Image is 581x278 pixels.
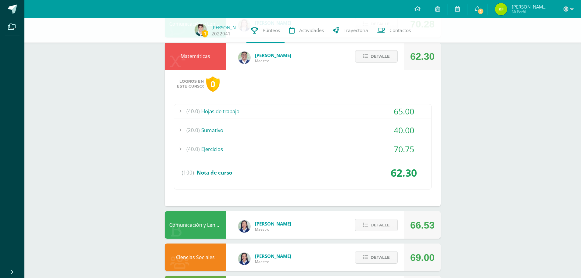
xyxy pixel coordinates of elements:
div: Hojas de trabajo [174,104,431,118]
button: Detalle [355,50,398,63]
span: [PERSON_NAME] [255,253,291,259]
a: 2022041 [211,31,231,37]
span: Trayectoria [344,27,368,34]
span: (40.0) [186,104,200,118]
div: Matemáticas [165,42,226,70]
span: (100) [182,161,194,184]
div: 62.30 [410,43,435,70]
div: 65.00 [376,104,431,118]
span: Nota de curso [197,169,232,176]
span: Mi Perfil [512,9,548,14]
a: Trayectoria [328,18,373,43]
span: Punteos [263,27,280,34]
span: Detalle [371,51,390,62]
div: 69.00 [410,244,435,271]
img: ba5e6f670b99f2225e0936995edee68a.png [495,3,507,15]
div: 0 [206,76,220,92]
a: [PERSON_NAME] [211,24,242,31]
span: Detalle [371,219,390,231]
a: Actividades [285,18,328,43]
button: Detalle [355,219,398,231]
span: (40.0) [186,142,200,156]
button: Detalle [355,251,398,264]
span: Maestro [255,58,291,63]
span: Detalle [371,252,390,263]
div: Ejercicios [174,142,431,156]
span: Contactos [389,27,411,34]
div: 40.00 [376,123,431,137]
img: 0720b70caab395a5f554da48e8831271.png [238,220,250,233]
div: Comunicación y Lenguaje L2 [165,211,226,239]
span: Actividades [299,27,324,34]
span: Logros en este curso: [177,79,204,89]
div: 66.53 [410,211,435,239]
span: 2 [477,8,484,15]
div: Sumativo [174,123,431,137]
img: b6d498a37fa1c61bf10caf9f4d64364f.png [195,24,207,36]
span: (20.0) [186,123,200,137]
div: 62.30 [376,161,431,184]
span: 1 [202,30,208,37]
span: [PERSON_NAME] [PERSON_NAME] [512,4,548,10]
img: f6a1091ea3bb7f96ed48998b280fb161.png [238,52,250,64]
a: Contactos [373,18,415,43]
span: [PERSON_NAME] [255,52,291,58]
div: Ciencias Sociales [165,244,226,271]
div: 70.75 [376,142,431,156]
span: Maestro [255,259,291,264]
span: Maestro [255,227,291,232]
a: Punteos [246,18,285,43]
img: 0720b70caab395a5f554da48e8831271.png [238,253,250,265]
span: [PERSON_NAME] [255,221,291,227]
